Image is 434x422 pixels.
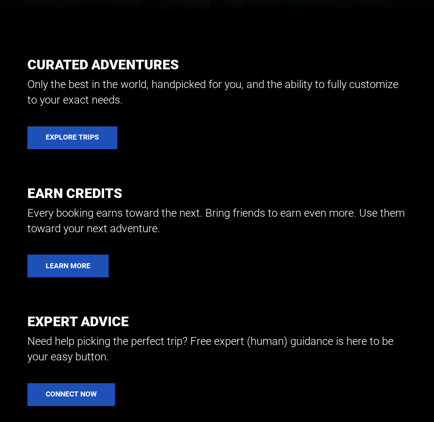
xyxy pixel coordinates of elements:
[27,126,117,149] a: Explore Trips
[27,186,407,201] h2: Earn Credits
[27,383,115,406] a: Connect Now
[27,57,407,72] h2: Curated Adventures
[27,333,407,365] p: Need help picking the perfect trip? Free expert (human) guidance is here to be your easy button.
[27,255,109,277] a: Learn More
[27,77,407,108] p: Only the best in the world, handpicked for you, and the ability to fully customize to your exact ...
[27,205,407,237] p: Every booking earns toward the next. Bring friends to earn even more. Use them toward your next a...
[27,314,407,329] h2: Expert Advice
